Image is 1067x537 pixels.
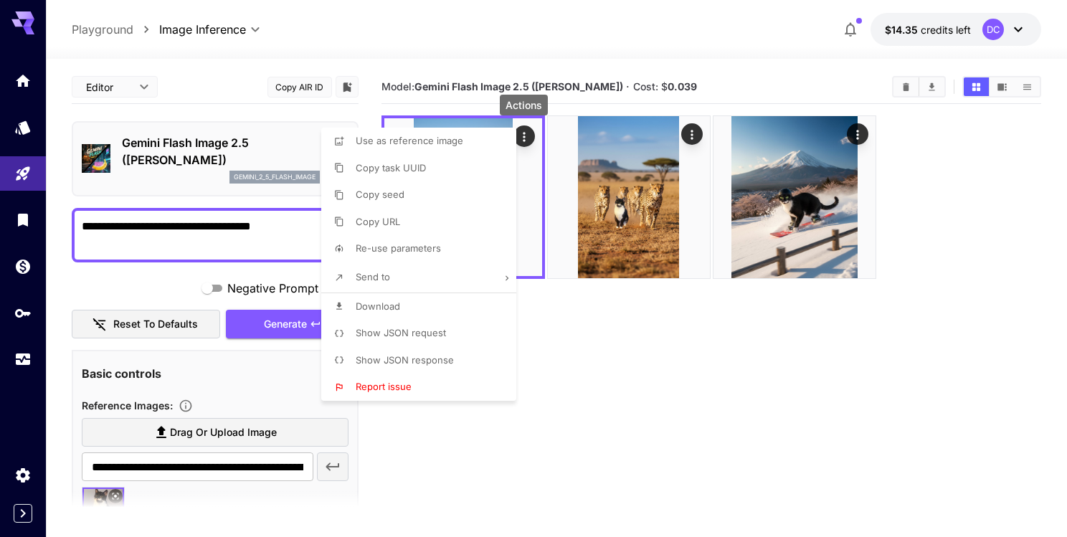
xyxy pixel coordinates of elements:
[356,300,400,312] span: Download
[356,271,390,282] span: Send to
[356,242,441,254] span: Re-use parameters
[500,95,548,115] div: Actions
[356,135,463,146] span: Use as reference image
[356,162,426,174] span: Copy task UUID
[356,354,454,366] span: Show JSON response
[356,216,400,227] span: Copy URL
[356,381,412,392] span: Report issue
[356,327,446,338] span: Show JSON request
[356,189,404,200] span: Copy seed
